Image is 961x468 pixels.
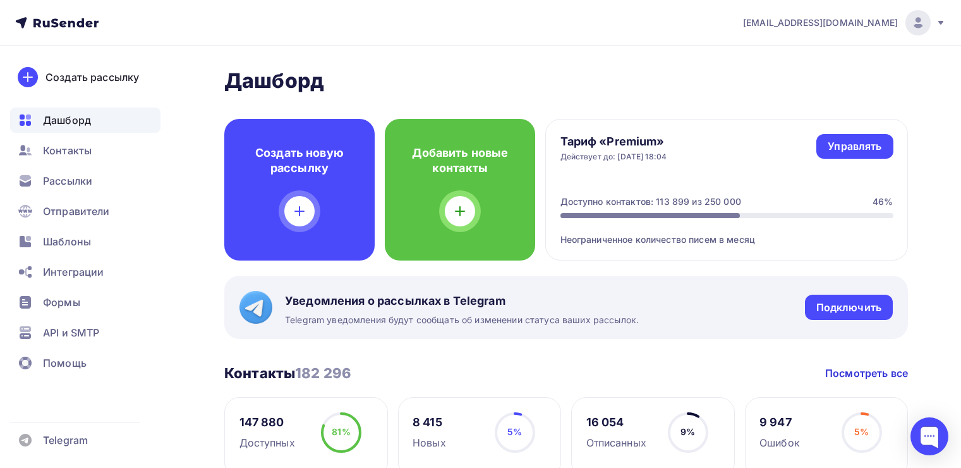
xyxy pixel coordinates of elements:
span: 9% [680,426,695,437]
div: Ошибок [759,435,800,450]
div: Отписанных [586,435,646,450]
div: 147 880 [239,415,295,430]
span: Помощь [43,355,87,371]
span: Уведомления о рассылках в Telegram [285,293,639,309]
span: Контакты [43,143,92,158]
span: Telegram уведомления будут сообщать об изменении статуса ваших рассылок. [285,314,639,326]
span: 182 296 [295,365,351,381]
div: Создать рассылку [45,70,139,85]
span: 5% [507,426,522,437]
a: [EMAIL_ADDRESS][DOMAIN_NAME] [743,10,946,35]
span: Рассылки [43,173,92,188]
div: Управлять [828,139,881,154]
span: Шаблоны [43,234,91,249]
a: Контакты [10,138,160,163]
a: Шаблоны [10,229,160,254]
div: Доступных [239,435,295,450]
div: Новых [413,435,446,450]
div: Подключить [816,300,881,315]
span: API и SMTP [43,325,99,340]
h2: Дашборд [224,68,908,94]
span: Отправители [43,204,110,219]
div: 9 947 [759,415,800,430]
span: Telegram [43,433,88,448]
h4: Тариф «Premium» [560,134,667,149]
span: Интеграции [43,264,104,280]
span: [EMAIL_ADDRESS][DOMAIN_NAME] [743,16,898,29]
span: 81% [332,426,350,437]
div: Неограниченное количество писем в месяц [560,218,893,246]
a: Дашборд [10,108,160,133]
div: Действует до: [DATE] 18:04 [560,152,667,162]
div: 16 054 [586,415,646,430]
h3: Контакты [224,364,351,382]
h4: Создать новую рассылку [245,145,354,176]
span: Формы [43,295,80,310]
div: Доступно контактов: 113 899 из 250 000 [560,195,741,208]
div: 46% [873,195,893,208]
a: Формы [10,290,160,315]
div: 8 415 [413,415,446,430]
span: Дашборд [43,113,91,128]
a: Посмотреть все [825,366,908,381]
a: Отправители [10,199,160,224]
a: Рассылки [10,168,160,194]
span: 5% [854,426,869,437]
h4: Добавить новые контакты [405,145,515,176]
